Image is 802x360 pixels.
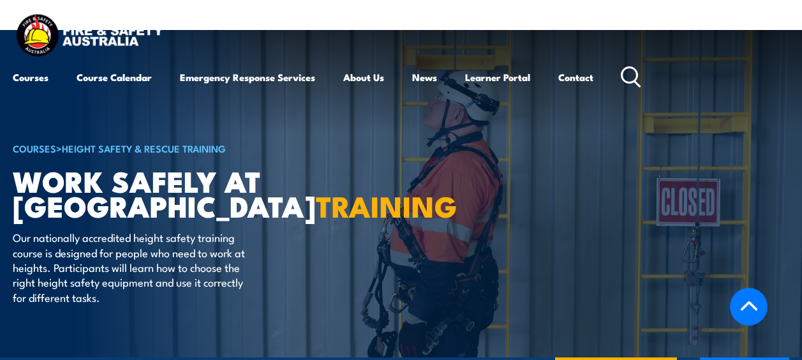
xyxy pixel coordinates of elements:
[77,62,152,93] a: Course Calendar
[62,141,226,155] a: Height Safety & Rescue Training
[412,62,437,93] a: News
[13,141,56,155] a: COURSES
[13,168,328,218] h1: Work Safely at [GEOGRAPHIC_DATA]
[13,140,328,156] h6: >
[316,183,457,227] strong: TRAINING
[13,230,246,304] p: Our nationally accredited height safety training course is designed for people who need to work a...
[465,62,530,93] a: Learner Portal
[558,62,593,93] a: Contact
[180,62,315,93] a: Emergency Response Services
[343,62,384,93] a: About Us
[13,62,48,93] a: Courses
